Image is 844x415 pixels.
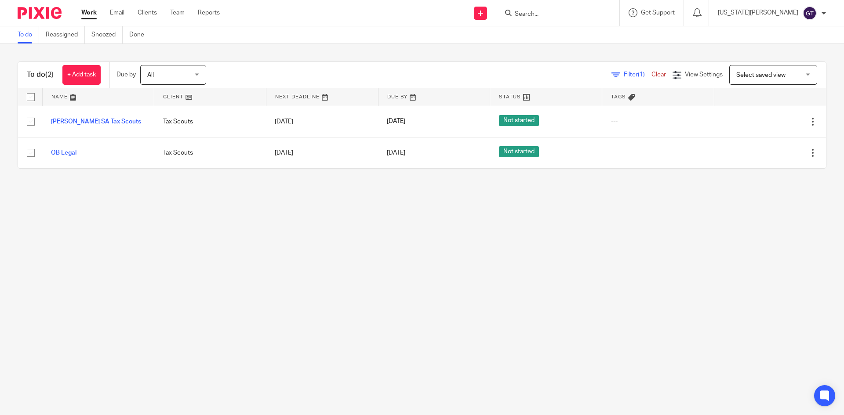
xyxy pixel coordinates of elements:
[51,119,141,125] a: [PERSON_NAME] SA Tax Scouts
[736,72,786,78] span: Select saved view
[18,26,39,43] a: To do
[387,119,405,125] span: [DATE]
[641,10,675,16] span: Get Support
[154,137,266,168] td: Tax Scouts
[499,115,539,126] span: Not started
[45,71,54,78] span: (2)
[611,94,626,99] span: Tags
[51,150,76,156] a: OB Legal
[718,8,798,17] p: [US_STATE][PERSON_NAME]
[266,106,378,137] td: [DATE]
[81,8,97,17] a: Work
[651,72,666,78] a: Clear
[266,137,378,168] td: [DATE]
[154,106,266,137] td: Tax Scouts
[46,26,85,43] a: Reassigned
[387,150,405,156] span: [DATE]
[803,6,817,20] img: svg%3E
[147,72,154,78] span: All
[116,70,136,79] p: Due by
[18,7,62,19] img: Pixie
[499,146,539,157] span: Not started
[198,8,220,17] a: Reports
[27,70,54,79] h1: To do
[624,72,651,78] span: Filter
[129,26,151,43] a: Done
[170,8,185,17] a: Team
[638,72,645,78] span: (1)
[91,26,123,43] a: Snoozed
[138,8,157,17] a: Clients
[110,8,124,17] a: Email
[62,65,101,85] a: + Add task
[611,117,706,126] div: ---
[611,148,706,157] div: ---
[685,72,723,78] span: View Settings
[514,11,593,18] input: Search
